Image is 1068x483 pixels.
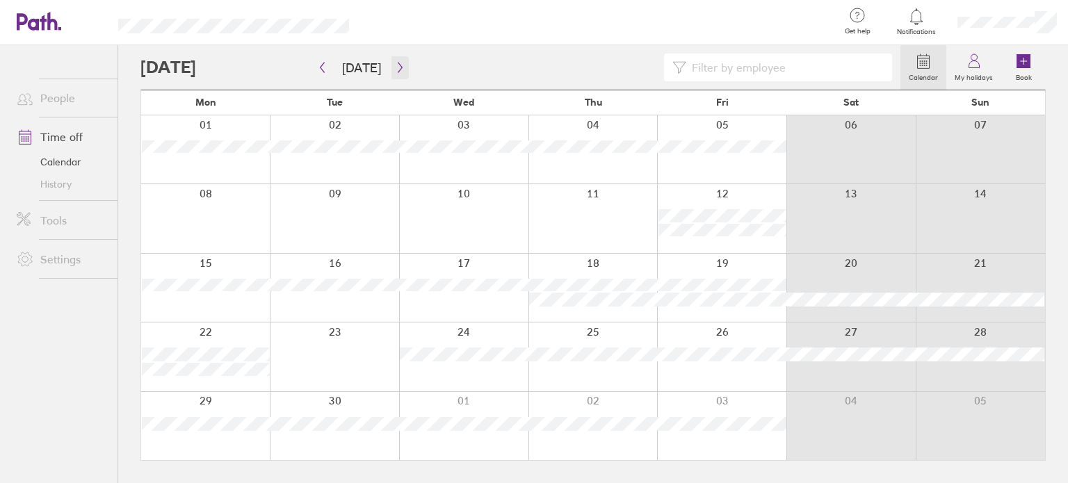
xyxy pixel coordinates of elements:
[894,7,939,36] a: Notifications
[6,84,118,112] a: People
[6,245,118,273] a: Settings
[843,97,859,108] span: Sat
[1001,45,1046,90] a: Book
[835,27,880,35] span: Get help
[6,206,118,234] a: Tools
[6,123,118,151] a: Time off
[971,97,989,108] span: Sun
[585,97,602,108] span: Thu
[195,97,216,108] span: Mon
[327,97,343,108] span: Tue
[900,69,946,82] label: Calendar
[900,45,946,90] a: Calendar
[331,56,392,79] button: [DATE]
[6,151,118,173] a: Calendar
[946,69,1001,82] label: My holidays
[946,45,1001,90] a: My holidays
[6,173,118,195] a: History
[453,97,474,108] span: Wed
[894,28,939,36] span: Notifications
[1008,69,1040,82] label: Book
[686,54,884,81] input: Filter by employee
[716,97,729,108] span: Fri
